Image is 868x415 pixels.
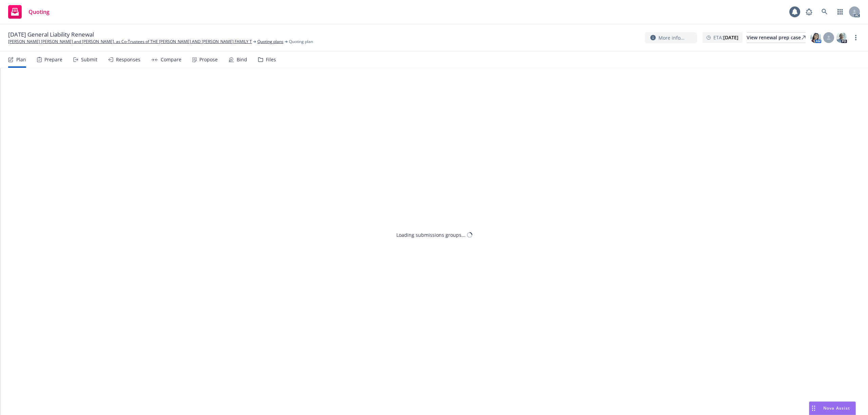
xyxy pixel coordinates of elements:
[809,402,818,415] div: Drag to move
[852,34,860,42] a: more
[5,2,52,21] a: Quoting
[81,57,97,62] div: Submit
[823,405,850,411] span: Nova Assist
[289,39,313,45] span: Quoting plan
[810,32,821,43] img: photo
[747,32,806,43] a: View renewal prep case
[116,57,140,62] div: Responses
[8,30,94,39] span: [DATE] General Liability Renewal
[257,39,283,45] a: Quoting plans
[833,5,847,19] a: Switch app
[809,401,856,415] button: Nova Assist
[16,57,26,62] div: Plan
[747,33,806,43] div: View renewal prep case
[237,57,247,62] div: Bind
[161,57,181,62] div: Compare
[713,34,738,41] span: ETA :
[836,32,847,43] img: photo
[266,57,276,62] div: Files
[723,34,738,41] strong: [DATE]
[818,5,831,19] a: Search
[44,57,62,62] div: Prepare
[396,231,466,238] div: Loading submissions groups...
[199,57,218,62] div: Propose
[645,32,697,43] button: More info...
[8,39,252,45] a: [PERSON_NAME] [PERSON_NAME] and [PERSON_NAME], as Co-Trustees of THE [PERSON_NAME] AND [PERSON_NA...
[802,5,816,19] a: Report a Bug
[28,9,50,15] span: Quoting
[658,34,685,41] span: More info...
